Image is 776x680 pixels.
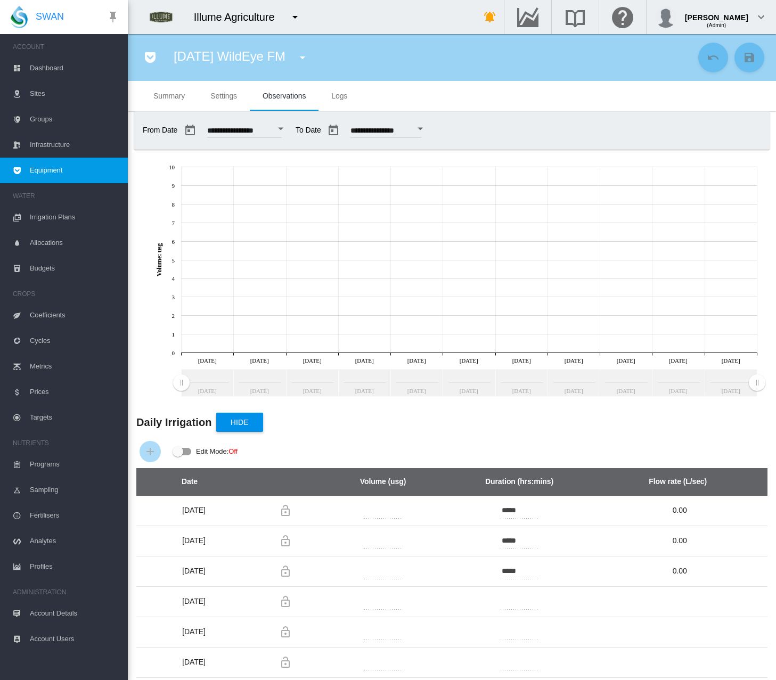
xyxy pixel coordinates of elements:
[30,626,119,652] span: Account Users
[13,285,119,302] span: CROPS
[734,43,764,72] button: Save Changes
[172,275,175,282] tspan: 4
[275,530,296,552] button: Locking this row will prevent custom changes being overwritten by future data imports
[600,526,767,556] td: 0.00
[144,445,157,458] md-icon: icon-plus
[685,8,748,19] div: [PERSON_NAME]
[30,452,119,477] span: Programs
[707,22,726,28] span: (Admin)
[172,350,175,356] tspan: 0
[174,49,285,63] span: [DATE] WildEye FM
[136,416,212,428] b: Daily Irrigation
[328,468,438,496] th: Volume (usg)
[250,357,269,364] tspan: [DATE]
[600,556,767,586] td: 0.00
[143,120,287,141] span: From Date
[617,357,635,364] tspan: [DATE]
[13,187,119,204] span: WATER
[30,354,119,379] span: Metrics
[484,11,496,23] md-icon: icon-bell-ring
[194,10,284,24] div: Illume Agriculture
[140,47,161,68] button: icon-pocket
[30,379,119,405] span: Prices
[30,132,119,158] span: Infrastructure
[289,11,301,23] md-icon: icon-menu-down
[600,496,767,526] td: 0.00
[30,554,119,579] span: Profiles
[30,477,119,503] span: Sampling
[30,528,119,554] span: Analytes
[228,447,238,455] span: Off
[30,204,119,230] span: Irrigation Plans
[512,357,531,364] tspan: [DATE]
[279,504,292,517] md-icon: Locking this row will prevent custom changes being overwritten by future data imports
[30,302,119,328] span: Coefficients
[196,444,238,459] div: Edit Mode:
[30,106,119,132] span: Groups
[182,658,205,666] span: [DATE]
[153,92,185,100] span: Summary
[279,565,292,578] md-icon: Locking this row will prevent custom changes being overwritten by future data imports
[30,328,119,354] span: Cycles
[479,6,501,28] button: icon-bell-ring
[172,201,175,208] tspan: 8
[275,591,296,612] button: Locking this row will prevent custom changes being overwritten by future data imports
[565,357,583,364] tspan: [DATE]
[279,626,292,638] md-icon: Locking this row will prevent custom changes being overwritten by future data imports
[198,357,217,364] tspan: [DATE]
[610,11,635,23] md-icon: Click here for help
[136,468,243,496] th: Date
[279,595,292,608] md-icon: Locking this row will prevent custom changes being overwritten by future data imports
[743,51,756,64] md-icon: icon-content-save
[271,119,290,138] button: Open calendar
[107,11,119,23] md-icon: icon-pin
[722,357,740,364] tspan: [DATE]
[172,257,175,264] tspan: 5
[279,656,292,669] md-icon: Locking this row will prevent custom changes being overwritten by future data imports
[13,435,119,452] span: NUTRIENTS
[182,536,205,545] span: [DATE]
[30,158,119,183] span: Equipment
[30,81,119,106] span: Sites
[600,468,767,496] th: Flow rate (L/sec)
[172,183,175,189] tspan: 9
[30,405,119,430] span: Targets
[275,500,296,521] button: Locking this row will prevent custom changes being overwritten by future data imports
[13,584,119,601] span: ADMINISTRATION
[172,220,175,226] tspan: 7
[13,38,119,55] span: ACCOUNT
[303,357,322,364] tspan: [DATE]
[460,357,478,364] tspan: [DATE]
[173,444,238,460] md-switch: Edit Mode: Off
[275,621,296,643] button: Locking this row will prevent custom changes being overwritten by future data imports
[30,601,119,626] span: Account Details
[411,119,430,138] button: Open calendar
[263,92,306,100] span: Observations
[139,4,183,30] img: 8HeJbKGV1lKSAAAAAASUVORK5CYII=
[331,92,347,100] span: Logs
[172,294,175,300] tspan: 3
[275,561,296,582] button: Locking this row will prevent custom changes being overwritten by future data imports
[698,43,728,72] button: Cancel Changes
[296,120,427,141] span: To Date
[144,51,157,64] md-icon: icon-pocket
[172,239,175,245] tspan: 6
[172,331,175,338] tspan: 1
[172,370,191,397] g: Zoom chart using cursor arrows
[182,627,205,636] span: [DATE]
[292,47,313,68] button: icon-menu-down
[284,6,306,28] button: icon-menu-down
[140,441,161,462] button: Add Water Flow Record
[748,370,766,397] g: Zoom chart using cursor arrows
[275,652,296,673] button: Locking this row will prevent custom changes being overwritten by future data imports
[438,468,601,496] th: Duration (hrs:mins)
[755,11,767,23] md-icon: icon-chevron-down
[355,357,374,364] tspan: [DATE]
[156,243,163,276] tspan: Volume: usg
[182,597,205,605] span: [DATE]
[30,230,119,256] span: Allocations
[655,6,676,28] img: profile.jpg
[669,357,688,364] tspan: [DATE]
[169,164,175,170] tspan: 10
[11,6,28,28] img: SWAN-Landscape-Logo-Colour-drop.png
